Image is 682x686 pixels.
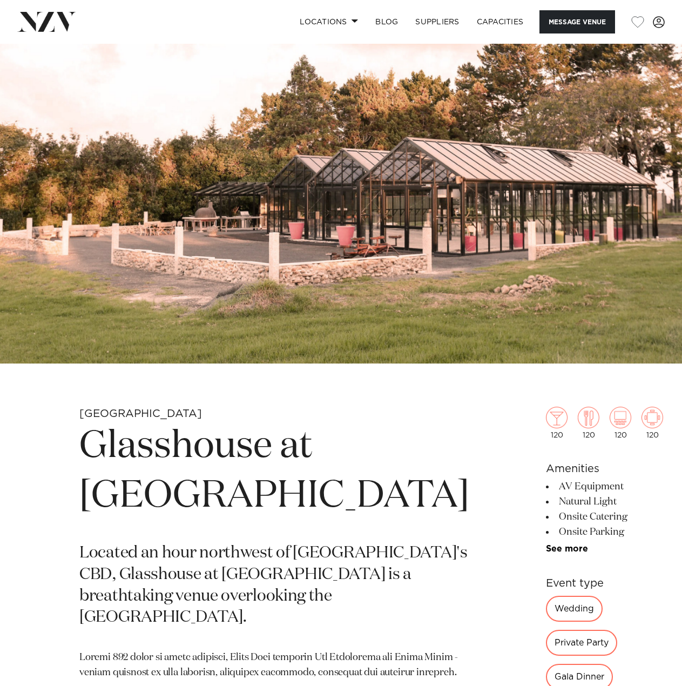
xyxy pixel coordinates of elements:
[546,509,663,524] li: Onsite Catering
[79,543,469,629] p: Located an hour northwest of [GEOGRAPHIC_DATA]'s CBD, Glasshouse at [GEOGRAPHIC_DATA] is a breath...
[546,479,663,494] li: AV Equipment
[468,10,532,33] a: Capacities
[546,596,603,622] div: Wedding
[578,407,599,439] div: 120
[291,10,367,33] a: Locations
[407,10,468,33] a: SUPPLIERS
[539,10,615,33] button: Message Venue
[546,407,568,439] div: 120
[578,407,599,428] img: dining.png
[367,10,407,33] a: BLOG
[546,494,663,509] li: Natural Light
[17,12,76,31] img: nzv-logo.png
[546,461,663,477] h6: Amenities
[642,407,663,439] div: 120
[546,575,663,591] h6: Event type
[546,524,663,540] li: Onsite Parking
[79,408,202,419] small: [GEOGRAPHIC_DATA]
[546,407,568,428] img: cocktail.png
[79,422,469,521] h1: Glasshouse at [GEOGRAPHIC_DATA]
[546,630,617,656] div: Private Party
[610,407,631,428] img: theatre.png
[610,407,631,439] div: 120
[642,407,663,428] img: meeting.png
